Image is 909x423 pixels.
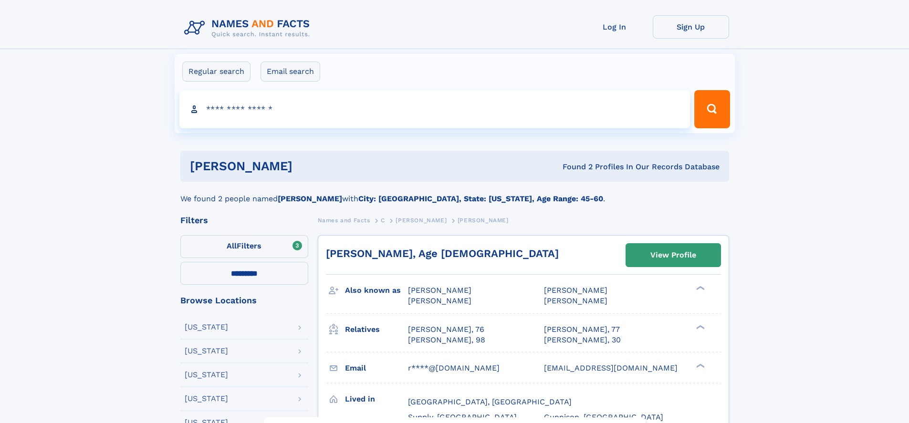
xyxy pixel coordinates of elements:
[694,90,730,128] button: Search Button
[544,296,607,305] span: [PERSON_NAME]
[694,285,705,291] div: ❯
[180,296,308,305] div: Browse Locations
[408,286,471,295] span: [PERSON_NAME]
[185,347,228,355] div: [US_STATE]
[396,214,447,226] a: [PERSON_NAME]
[544,286,607,295] span: [PERSON_NAME]
[653,15,729,39] a: Sign Up
[180,182,729,205] div: We found 2 people named with .
[408,397,572,406] span: [GEOGRAPHIC_DATA], [GEOGRAPHIC_DATA]
[544,324,620,335] a: [PERSON_NAME], 77
[227,241,237,250] span: All
[428,162,720,172] div: Found 2 Profiles In Our Records Database
[626,244,721,267] a: View Profile
[358,194,603,203] b: City: [GEOGRAPHIC_DATA], State: [US_STATE], Age Range: 45-60
[408,335,485,345] a: [PERSON_NAME], 98
[408,413,517,422] span: Supply, [GEOGRAPHIC_DATA]
[650,244,696,266] div: View Profile
[180,216,308,225] div: Filters
[381,214,385,226] a: C
[396,217,447,224] span: [PERSON_NAME]
[190,160,428,172] h1: [PERSON_NAME]
[185,371,228,379] div: [US_STATE]
[185,395,228,402] div: [US_STATE]
[345,360,408,376] h3: Email
[694,324,705,330] div: ❯
[185,323,228,331] div: [US_STATE]
[576,15,653,39] a: Log In
[544,335,621,345] a: [PERSON_NAME], 30
[544,413,663,422] span: Gunnison, [GEOGRAPHIC_DATA]
[458,217,509,224] span: [PERSON_NAME]
[345,321,408,338] h3: Relatives
[278,194,342,203] b: [PERSON_NAME]
[408,324,484,335] a: [PERSON_NAME], 76
[318,214,370,226] a: Names and Facts
[182,62,251,82] label: Regular search
[261,62,320,82] label: Email search
[180,15,318,41] img: Logo Names and Facts
[179,90,690,128] input: search input
[326,248,559,259] a: [PERSON_NAME], Age [DEMOGRAPHIC_DATA]
[408,296,471,305] span: [PERSON_NAME]
[381,217,385,224] span: C
[694,362,705,369] div: ❯
[345,282,408,299] h3: Also known as
[544,363,678,372] span: [EMAIL_ADDRESS][DOMAIN_NAME]
[345,391,408,407] h3: Lived in
[180,235,308,258] label: Filters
